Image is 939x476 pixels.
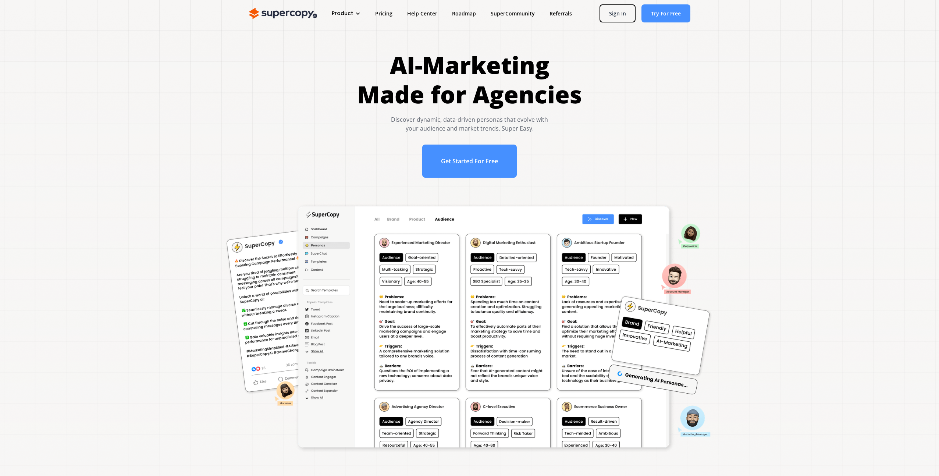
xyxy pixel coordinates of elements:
a: Get Started For Free [422,145,517,178]
a: SuperCommunity [483,7,542,20]
div: Product [332,10,353,17]
a: Pricing [368,7,400,20]
div: Discover dynamic, data-driven personas that evolve with your audience and market trends. Super Easy. [357,115,582,133]
a: Sign In [600,4,636,22]
a: Roadmap [445,7,483,20]
a: Referrals [542,7,579,20]
div: Product [324,7,368,20]
a: Try For Free [641,4,690,22]
a: Help Center [400,7,445,20]
h1: AI-Marketing Made for Agencies [357,50,582,109]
